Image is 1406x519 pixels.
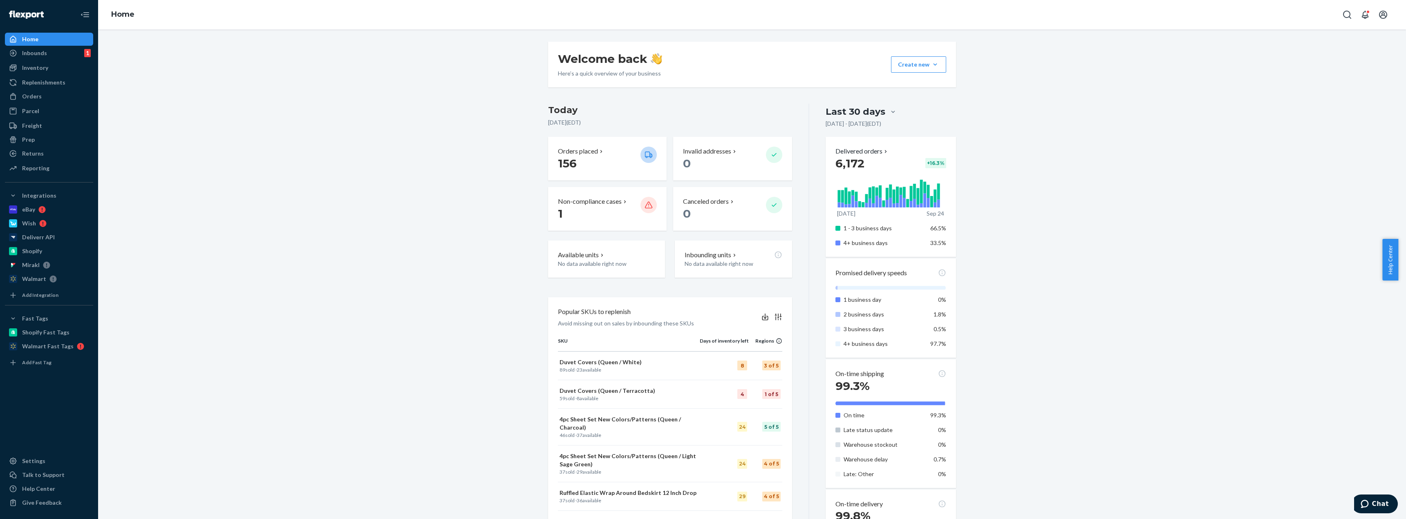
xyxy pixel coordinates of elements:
[22,107,39,115] div: Parcel
[560,387,698,395] p: Duvet Covers (Queen / Terracotta)
[577,497,582,503] span: 36
[22,292,58,298] div: Add Integration
[930,225,946,232] span: 66.5%
[5,340,93,353] a: Walmart Fast Tags
[844,310,924,319] p: 2 business days
[938,470,946,477] span: 0%
[683,147,731,156] p: Invalid addresses
[548,137,667,180] button: Orders placed 156
[762,361,781,370] div: 3 of 5
[683,197,729,206] p: Canceled orders
[22,457,45,465] div: Settings
[548,104,792,117] h3: Today
[925,158,946,168] div: + 16.3 %
[835,147,889,156] p: Delivered orders
[22,471,65,479] div: Talk to Support
[5,245,93,258] a: Shopify
[22,247,42,255] div: Shopify
[84,49,91,57] div: 1
[934,456,946,463] span: 0.7%
[1354,494,1398,515] iframe: Opens a widget where you can chat to one of our agents
[560,358,698,366] p: Duvet Covers (Queen / White)
[938,441,946,448] span: 0%
[749,337,782,344] div: Regions
[5,162,93,175] a: Reporting
[5,105,93,118] a: Parcel
[1382,239,1398,281] span: Help Center
[685,250,731,260] p: Inbounding units
[548,118,792,127] p: [DATE] ( EDT )
[22,92,42,100] div: Orders
[844,340,924,348] p: 4+ business days
[5,133,93,146] a: Prep
[560,415,698,432] p: 4pc Sheet Set New Colors/Patterns (Queen / Charcoal)
[22,275,46,283] div: Walmart
[844,426,924,434] p: Late status update
[673,137,792,180] button: Invalid addresses 0
[9,11,44,19] img: Flexport logo
[844,470,924,478] p: Late: Other
[22,359,51,366] div: Add Fast Tag
[5,119,93,132] a: Freight
[558,69,662,78] p: Here’s a quick overview of your business
[891,56,946,73] button: Create new
[5,61,93,74] a: Inventory
[22,485,55,493] div: Help Center
[577,367,582,373] span: 23
[762,422,781,432] div: 5 of 5
[22,233,55,241] div: Deliverr API
[558,260,655,268] p: No data available right now
[927,209,944,218] p: Sep 24
[5,356,93,369] a: Add Fast Tag
[737,492,747,501] div: 29
[934,325,946,332] span: 0.5%
[737,422,747,432] div: 24
[685,260,782,268] p: No data available right now
[5,90,93,103] a: Orders
[22,149,44,158] div: Returns
[77,7,93,23] button: Close Navigation
[558,250,599,260] p: Available units
[930,239,946,246] span: 33.5%
[558,197,622,206] p: Non-compliance cases
[22,205,35,214] div: eBay
[22,192,56,200] div: Integrations
[1357,7,1373,23] button: Open notifications
[5,326,93,339] a: Shopify Fast Tags
[5,289,93,302] a: Add Integration
[560,366,698,373] p: sold · available
[844,224,924,232] p: 1 - 3 business days
[5,189,93,202] button: Integrations
[844,239,924,247] p: 4+ business days
[737,459,747,469] div: 24
[5,76,93,89] a: Replenishments
[560,489,698,497] p: Ruffled Elastic Wrap Around Bedskirt 12 Inch Drop
[105,3,141,27] ol: breadcrumbs
[737,361,747,370] div: 8
[762,492,781,501] div: 4 of 5
[675,241,792,278] button: Inbounding unitsNo data available right now
[835,156,864,170] span: 6,172
[826,105,885,118] div: Last 30 days
[22,78,65,87] div: Replenishments
[700,337,749,351] th: Days of inventory left
[560,367,565,373] span: 89
[835,369,884,379] p: On-time shipping
[844,455,924,463] p: Warehouse delay
[560,432,565,438] span: 46
[762,459,781,469] div: 4 of 5
[548,187,667,231] button: Non-compliance cases 1
[5,468,93,481] button: Talk to Support
[560,497,565,503] span: 37
[835,268,907,278] p: Promised delivery speeds
[560,452,698,468] p: 4pc Sheet Set New Colors/Patterns (Queen / Light Sage Green)
[5,231,93,244] a: Deliverr API
[558,51,662,66] h1: Welcome back
[22,261,40,269] div: Mirakl
[560,497,698,504] p: sold · available
[558,307,631,316] p: Popular SKUs to replenish
[762,389,781,399] div: 1 of 5
[548,241,665,278] button: Available unitsNo data available right now
[844,441,924,449] p: Warehouse stockout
